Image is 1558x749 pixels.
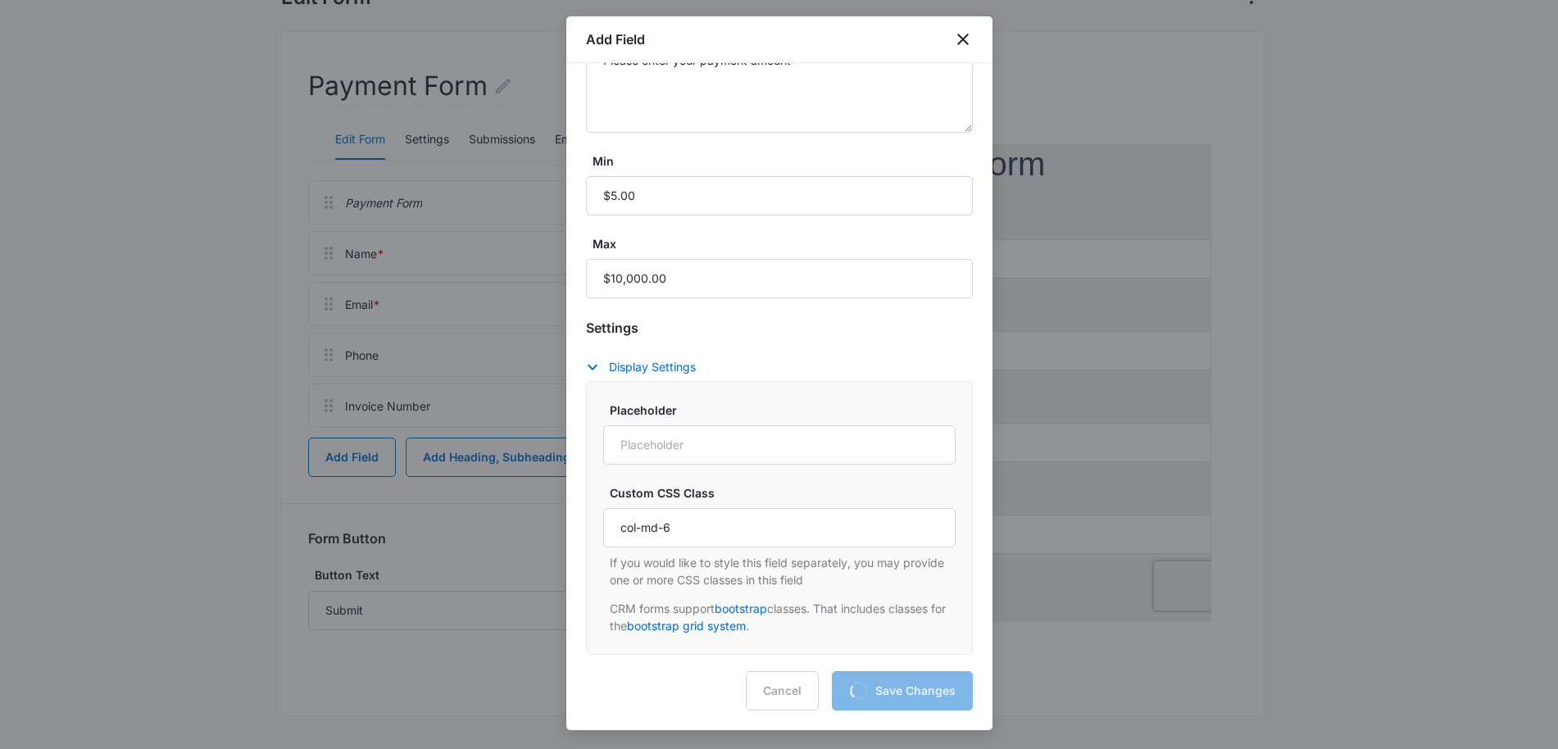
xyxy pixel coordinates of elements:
button: close [953,30,973,49]
input: Min [586,176,973,216]
p: If you would like to style this field separately, you may provide one or more CSS classes in this... [610,554,956,588]
label: Max [593,235,979,252]
iframe: reCAPTCHA [324,417,534,466]
span: Submit [11,434,52,448]
h3: Settings [586,318,973,338]
label: Placeholder [610,402,962,419]
textarea: Please enter your payment amount [586,39,973,133]
a: bootstrap grid system [627,619,746,633]
input: Placeholder [603,425,956,465]
button: Display Settings [586,357,712,377]
input: Custom CSS Class [603,508,956,547]
label: Custom CSS Class [610,484,962,502]
input: Max [586,259,973,298]
a: bootstrap [715,601,767,615]
p: CRM forms support classes. That includes classes for the . [610,600,956,634]
h1: Add Field [586,30,645,49]
label: Min [593,152,979,170]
